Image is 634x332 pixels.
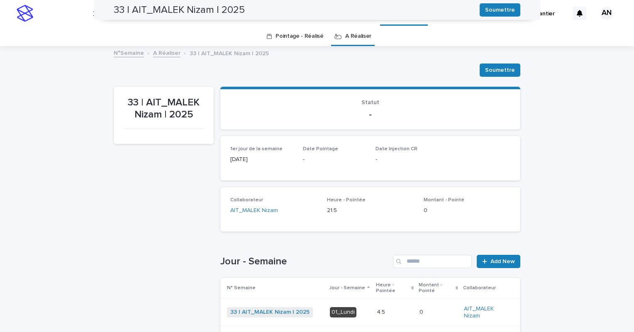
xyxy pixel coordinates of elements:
[480,63,520,77] button: Soumettre
[276,27,323,46] a: Pointage - Réalisé
[327,198,366,203] span: Heure - Pointée
[330,307,356,317] div: 01_Lundi
[419,307,425,316] p: 0
[327,206,414,215] p: 21.5
[424,206,510,215] p: 0
[393,255,472,268] input: Search
[17,5,33,22] img: stacker-logo-s-only.png
[345,27,371,46] a: A Réaliser
[377,307,387,316] p: 4.5
[303,146,338,151] span: Date Pointage
[303,155,366,164] p: -
[230,309,310,316] a: 33 | AIT_MALEK Nizam | 2025
[230,198,263,203] span: Collaborateur
[230,206,278,215] a: AIT_MALEK Nizam
[477,255,520,268] a: Add New
[227,283,256,293] p: N° Semaine
[220,256,390,268] h1: Jour - Semaine
[329,283,365,293] p: Jour - Semaine
[376,155,438,164] p: -
[463,283,496,293] p: Collaborateur
[124,97,204,121] p: 33 | AIT_MALEK Nizam | 2025
[230,110,510,120] p: -
[153,48,180,57] a: A Réaliser
[419,281,454,296] p: Montant - Pointé
[190,48,269,57] p: 33 | AIT_MALEK Nizam | 2025
[114,48,144,57] a: N°Semaine
[600,7,613,20] div: AN
[376,146,417,151] span: Date Injection CR
[464,305,507,320] a: AIT_MALEK Nizam
[376,281,409,296] p: Heure - Pointée
[230,146,283,151] span: 1er jour de la semaine
[485,66,515,74] span: Soumettre
[490,259,515,264] span: Add New
[220,298,520,326] tr: 33 | AIT_MALEK Nizam | 2025 01_Lundi4.54.5 00 AIT_MALEK Nizam
[424,198,464,203] span: Montant - Pointé
[361,100,379,105] span: Statut
[230,155,293,164] p: [DATE]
